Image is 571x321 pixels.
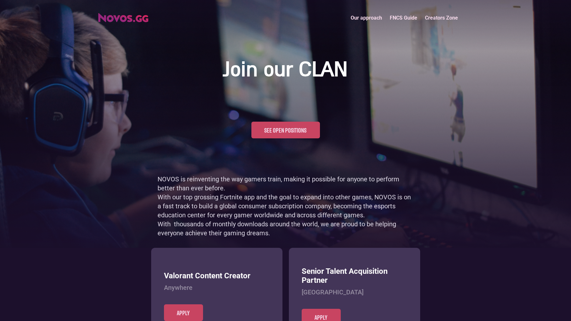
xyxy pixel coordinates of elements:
a: Creators Zone [421,11,462,25]
a: See open positions [251,122,320,138]
p: NOVOS is reinventing the way gamers train, making it possible for anyone to perform better than e... [158,175,414,238]
a: FNCS Guide [386,11,421,25]
h4: Anywhere [164,284,270,291]
h1: Join our CLAN [224,58,348,83]
a: Valorant Content CreatorAnywhere [164,271,270,304]
h3: Senior Talent Acquisition Partner [302,267,407,285]
a: Senior Talent Acquisition Partner[GEOGRAPHIC_DATA] [302,267,407,309]
h3: Valorant Content Creator [164,271,270,281]
a: Apply [164,304,203,321]
h4: [GEOGRAPHIC_DATA] [302,288,407,296]
a: Our approach [347,11,386,25]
